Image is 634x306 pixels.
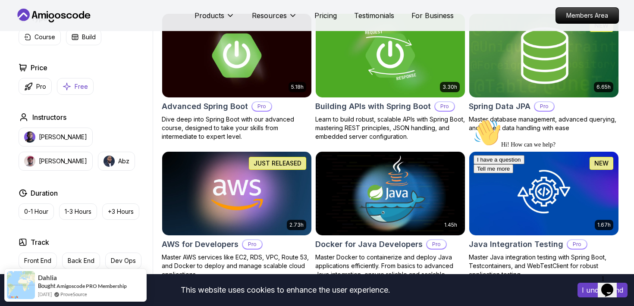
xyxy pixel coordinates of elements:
h2: Spring Data JPA [469,100,530,112]
p: 1-3 Hours [65,207,91,216]
p: Front End [24,256,51,265]
p: Learn to build robust, scalable APIs with Spring Boot, mastering REST principles, JSON handling, ... [315,115,465,141]
p: Master database management, advanced querying, and expert data handling with ease [469,115,619,132]
p: Pro [252,102,271,111]
img: Docker for Java Developers card [316,152,465,235]
p: Pro [36,82,46,91]
span: Hi! How can we help? [3,26,85,32]
a: Advanced Spring Boot card5.18hAdvanced Spring BootProDive deep into Spring Boot with our advanced... [162,13,312,141]
button: instructor imgAbz [98,152,135,171]
p: 3.30h [443,84,457,91]
button: Pro [19,78,52,95]
img: AWS for Developers card [162,152,311,235]
div: 👋Hi! How can we help?I have a questionTell me more [3,3,159,58]
button: Front End [19,253,57,269]
button: Tell me more [3,49,43,58]
p: Master Java integration testing with Spring Boot, Testcontainers, and WebTestClient for robust ap... [469,253,619,279]
button: Products [195,10,235,28]
button: Course [19,29,61,45]
button: instructor img[PERSON_NAME] [19,152,93,171]
p: 2.73h [289,222,304,228]
h2: Building APIs with Spring Boot [315,100,431,112]
p: Pro [535,102,554,111]
p: +3 Hours [108,207,134,216]
span: [DATE] [38,290,52,298]
p: Master Docker to containerize and deploy Java applications efficiently. From basics to advanced J... [315,253,465,287]
span: Bought [38,282,56,289]
button: 1-3 Hours [59,203,97,220]
p: Resources [252,10,287,21]
p: 1.45h [444,222,457,228]
p: 0-1 Hour [24,207,48,216]
p: Pro [435,102,454,111]
a: Amigoscode PRO Membership [56,283,127,289]
h2: Advanced Spring Boot [162,100,248,112]
button: Free [57,78,94,95]
p: Dev Ops [111,256,136,265]
p: JUST RELEASED [254,159,301,168]
h2: Track [31,237,49,247]
h2: Price [31,62,47,73]
p: 6.65h [596,84,611,91]
h2: AWS for Developers [162,238,239,250]
p: Pro [243,240,262,249]
iframe: chat widget [598,272,625,297]
p: Master AWS services like EC2, RDS, VPC, Route 53, and Docker to deploy and manage scalable cloud ... [162,253,312,279]
button: I have a question [3,40,54,49]
a: Spring Data JPA card6.65hNEWSpring Data JPAProMaster database management, advanced querying, and ... [469,13,619,132]
a: ProveSource [60,290,87,298]
p: Products [195,10,224,21]
img: Spring Data JPA card [469,14,618,97]
a: Testimonials [354,10,394,21]
p: Dive deep into Spring Boot with our advanced course, designed to take your skills from intermedia... [162,115,312,141]
p: Build [82,33,96,41]
a: For Business [411,10,454,21]
a: Building APIs with Spring Boot card3.30hBuilding APIs with Spring BootProLearn to build robust, s... [315,13,465,141]
iframe: chat widget [470,116,625,267]
div: This website uses cookies to enhance the user experience. [6,281,565,300]
span: Dahlia [38,274,57,281]
img: Advanced Spring Boot card [162,14,311,97]
button: Back End [62,253,100,269]
p: Abz [118,157,129,165]
p: [PERSON_NAME] [39,133,87,141]
img: :wave: [3,3,31,31]
h2: Docker for Java Developers [315,238,423,250]
a: AWS for Developers card2.73hJUST RELEASEDAWS for DevelopersProMaster AWS services like EC2, RDS, ... [162,151,312,279]
a: Members Area [556,7,619,24]
p: Pro [427,240,446,249]
p: Members Area [556,8,618,23]
p: Course [35,33,55,41]
h2: Instructors [32,112,66,122]
p: Back End [68,256,94,265]
img: instructor img [24,156,35,167]
img: Java Integration Testing card [469,152,618,235]
button: +3 Hours [102,203,139,220]
button: Accept cookies [578,283,628,297]
img: instructor img [24,131,35,143]
p: Free [75,82,88,91]
a: Docker for Java Developers card1.45hDocker for Java DevelopersProMaster Docker to containerize an... [315,151,465,287]
button: 0-1 Hour [19,203,54,220]
h2: Java Integration Testing [469,238,563,250]
h2: Duration [31,188,58,198]
button: Dev Ops [105,253,141,269]
button: Resources [252,10,297,28]
p: [PERSON_NAME] [39,157,87,165]
button: instructor img[PERSON_NAME] [19,128,93,147]
a: Java Integration Testing card1.67hNEWJava Integration TestingProMaster Java integration testing w... [469,151,619,279]
img: Building APIs with Spring Boot card [316,14,465,97]
img: provesource social proof notification image [7,271,35,299]
a: Pricing [314,10,337,21]
img: instructor img [104,156,115,167]
p: 5.18h [291,84,304,91]
button: Build [66,29,101,45]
